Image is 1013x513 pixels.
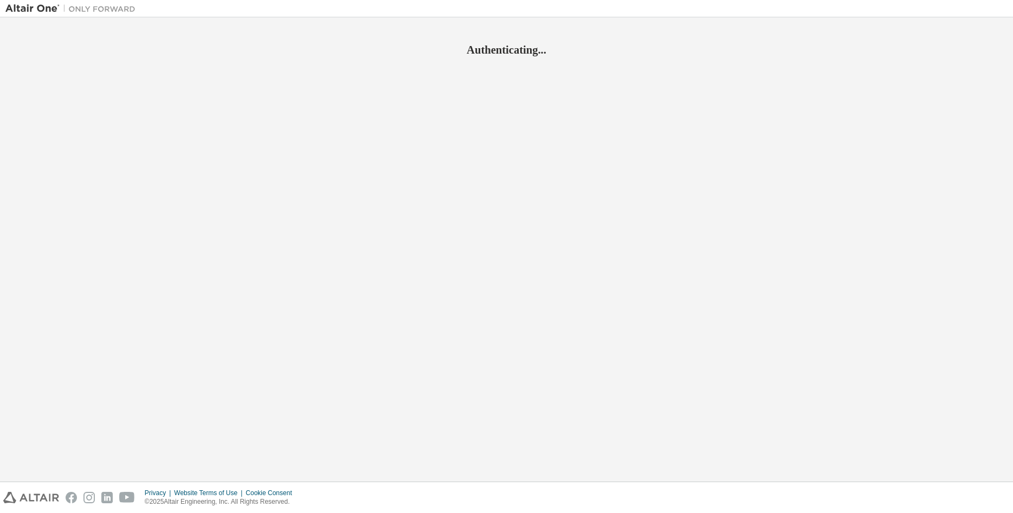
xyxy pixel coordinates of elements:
img: instagram.svg [83,492,95,503]
img: facebook.svg [66,492,77,503]
div: Cookie Consent [246,489,298,497]
img: linkedin.svg [101,492,113,503]
img: youtube.svg [119,492,135,503]
img: Altair One [5,3,141,14]
div: Website Terms of Use [174,489,246,497]
div: Privacy [145,489,174,497]
p: © 2025 Altair Engineering, Inc. All Rights Reserved. [145,497,299,506]
img: altair_logo.svg [3,492,59,503]
h2: Authenticating... [5,43,1008,57]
